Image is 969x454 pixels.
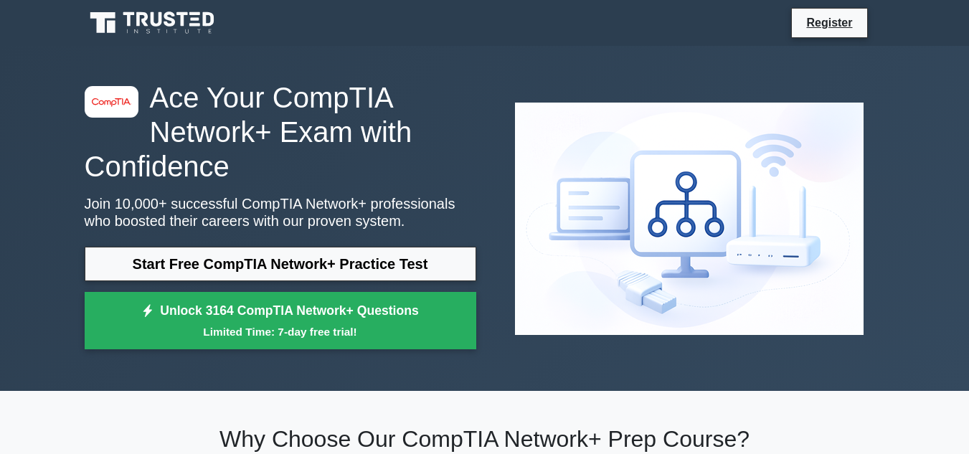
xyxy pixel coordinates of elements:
[798,14,861,32] a: Register
[85,247,476,281] a: Start Free CompTIA Network+ Practice Test
[85,80,476,184] h1: Ace Your CompTIA Network+ Exam with Confidence
[85,195,476,230] p: Join 10,000+ successful CompTIA Network+ professionals who boosted their careers with our proven ...
[85,425,885,453] h2: Why Choose Our CompTIA Network+ Prep Course?
[103,323,458,340] small: Limited Time: 7-day free trial!
[85,292,476,349] a: Unlock 3164 CompTIA Network+ QuestionsLimited Time: 7-day free trial!
[504,91,875,346] img: CompTIA Network+ Preview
